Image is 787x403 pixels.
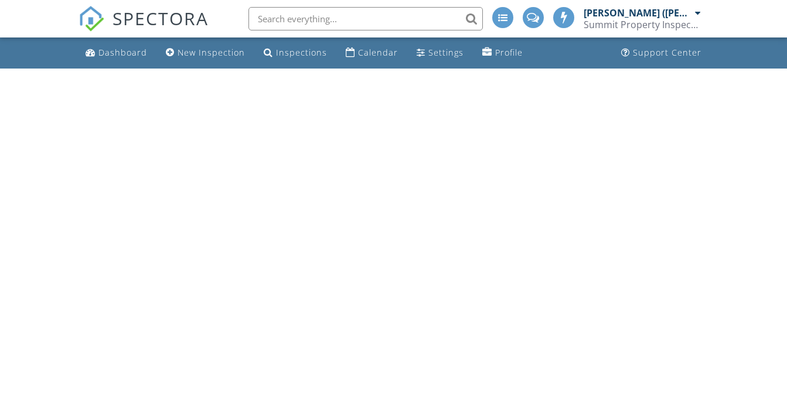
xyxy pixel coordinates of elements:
[358,47,398,58] div: Calendar
[495,47,523,58] div: Profile
[248,7,483,30] input: Search everything...
[178,47,245,58] div: New Inspection
[161,42,250,64] a: New Inspection
[81,42,152,64] a: Dashboard
[113,6,209,30] span: SPECTORA
[584,7,692,19] div: [PERSON_NAME] ([PERSON_NAME]) [PERSON_NAME]
[412,42,468,64] a: Settings
[341,42,403,64] a: Calendar
[79,16,209,40] a: SPECTORA
[79,6,104,32] img: The Best Home Inspection Software - Spectora
[633,47,701,58] div: Support Center
[276,47,327,58] div: Inspections
[98,47,147,58] div: Dashboard
[259,42,332,64] a: Inspections
[584,19,701,30] div: Summit Property Inspectors
[616,42,706,64] a: Support Center
[428,47,464,58] div: Settings
[478,42,527,64] a: Profile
